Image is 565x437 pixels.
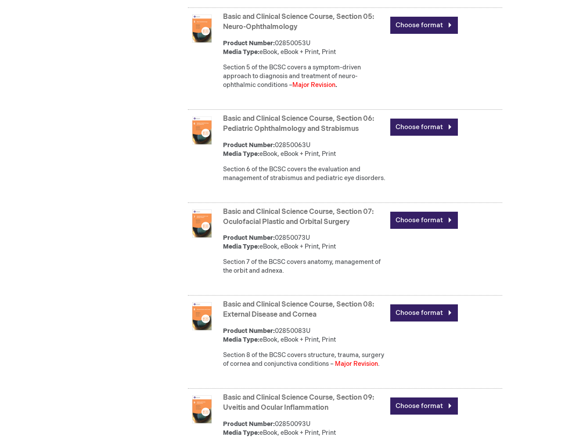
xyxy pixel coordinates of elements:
div: 02850063U eBook, eBook + Print, Print [223,141,386,159]
a: Choose format [390,212,458,229]
strong: Media Type: [223,243,259,250]
a: Choose format [390,17,458,34]
strong: Product Number: [223,40,275,47]
strong: Product Number: [223,234,275,242]
div: 02850073U eBook, eBook + Print, Print [223,234,386,251]
strong: Media Type: [223,336,259,343]
img: Basic and Clinical Science Course, Section 06: Pediatric Ophthalmology and Strabismus [188,116,216,144]
a: Basic and Clinical Science Course, Section 05: Neuro-Ophthalmology [223,13,374,31]
strong: Product Number: [223,327,275,335]
img: Basic and Clinical Science Course, Section 07: Oculofacial Plastic and Orbital Surgery [188,209,216,238]
img: Basic and Clinical Science Course, Section 08: External Disease and Cornea [188,302,216,330]
a: Basic and Clinical Science Course, Section 06: Pediatric Ophthalmology and Strabismus [223,115,374,133]
a: Choose format [390,397,458,415]
strong: Media Type: [223,150,259,158]
div: Section 5 of the BCSC covers a symptom-driven approach to diagnosis and treatment of neuro-ophtha... [223,63,386,90]
div: Section 6 of the BCSC covers the evaluation and management of strabismus and pediatric eye disord... [223,165,386,183]
strong: . [335,81,337,89]
strong: Media Type: [223,429,259,437]
font: Major Revision [292,81,335,89]
a: Basic and Clinical Science Course, Section 08: External Disease and Cornea [223,300,374,319]
div: 02850053U eBook, eBook + Print, Print [223,39,386,57]
a: Basic and Clinical Science Course, Section 09: Uveitis and Ocular Inflammation [223,394,374,412]
a: Choose format [390,119,458,136]
strong: Product Number: [223,141,275,149]
font: Major Revision [335,360,378,368]
div: Section 8 of the BCSC covers structure, trauma, surgery of cornea and conjunctiva conditions – . [223,351,386,368]
strong: Product Number: [223,420,275,428]
strong: Media Type: [223,48,259,56]
a: Choose format [390,304,458,321]
img: Basic and Clinical Science Course, Section 05: Neuro-Ophthalmology [188,14,216,43]
img: Basic and Clinical Science Course, Section 09: Uveitis and Ocular Inflammation [188,395,216,423]
div: 02850083U eBook, eBook + Print, Print [223,327,386,344]
a: Basic and Clinical Science Course, Section 07: Oculofacial Plastic and Orbital Surgery [223,208,374,226]
div: Section 7 of the BCSC covers anatomy, management of the orbit and adnexa. [223,258,386,275]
